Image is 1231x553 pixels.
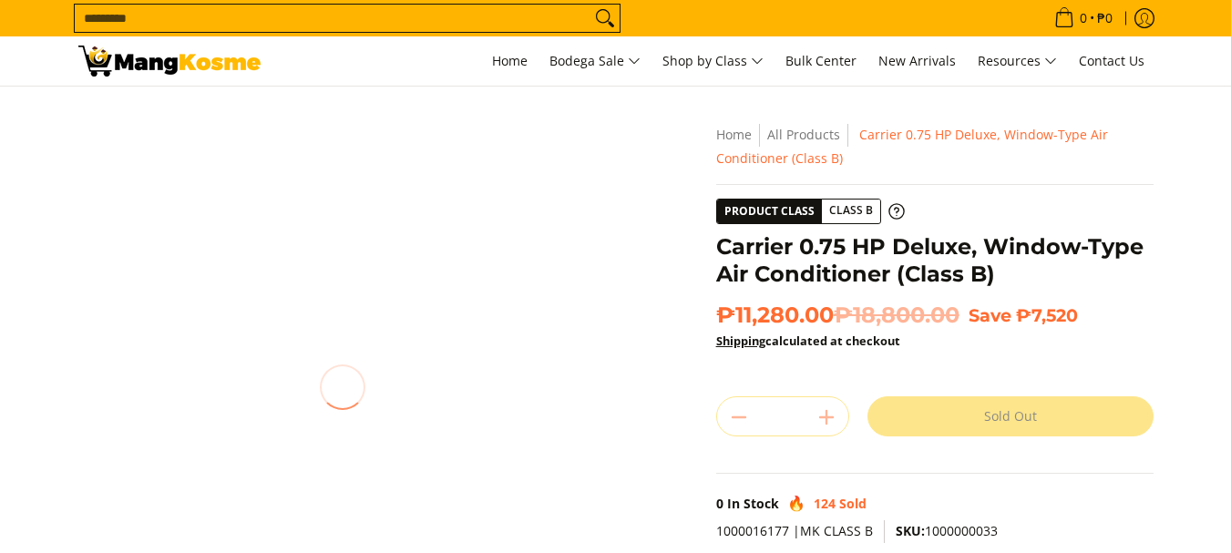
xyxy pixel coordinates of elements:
[1070,36,1154,86] a: Contact Us
[1094,12,1115,25] span: ₱0
[839,495,867,512] span: Sold
[1049,8,1118,28] span: •
[716,333,900,349] strong: calculated at checkout
[727,495,779,512] span: In Stock
[767,126,840,143] a: All Products
[716,495,723,512] span: 0
[1016,304,1078,326] span: ₱7,520
[717,200,822,223] span: Product Class
[969,304,1011,326] span: Save
[653,36,773,86] a: Shop by Class
[822,200,880,222] span: Class B
[785,52,857,69] span: Bulk Center
[716,123,1154,170] nav: Breadcrumbs
[279,36,1154,86] nav: Main Menu
[896,522,998,539] span: 1000000033
[878,52,956,69] span: New Arrivals
[590,5,620,32] button: Search
[549,50,641,73] span: Bodega Sale
[716,126,1108,167] span: Carrier 0.75 HP Deluxe, Window-Type Air Conditioner (Class B)
[1079,52,1144,69] span: Contact Us
[869,36,965,86] a: New Arrivals
[776,36,866,86] a: Bulk Center
[978,50,1057,73] span: Resources
[716,199,905,224] a: Product Class Class B
[716,302,959,329] span: ₱11,280.00
[716,126,752,143] a: Home
[1077,12,1090,25] span: 0
[896,522,925,539] span: SKU:
[716,233,1154,288] h1: Carrier 0.75 HP Deluxe, Window-Type Air Conditioner (Class B)
[716,522,873,539] span: 1000016177 |MK CLASS B
[78,46,261,77] img: Carrier CHG DLX Series Window-Type Aircon 0.75HP l Mang Kosme
[814,495,836,512] span: 124
[834,302,959,329] del: ₱18,800.00
[716,333,765,349] a: Shipping
[969,36,1066,86] a: Resources
[662,50,764,73] span: Shop by Class
[492,52,528,69] span: Home
[483,36,537,86] a: Home
[540,36,650,86] a: Bodega Sale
